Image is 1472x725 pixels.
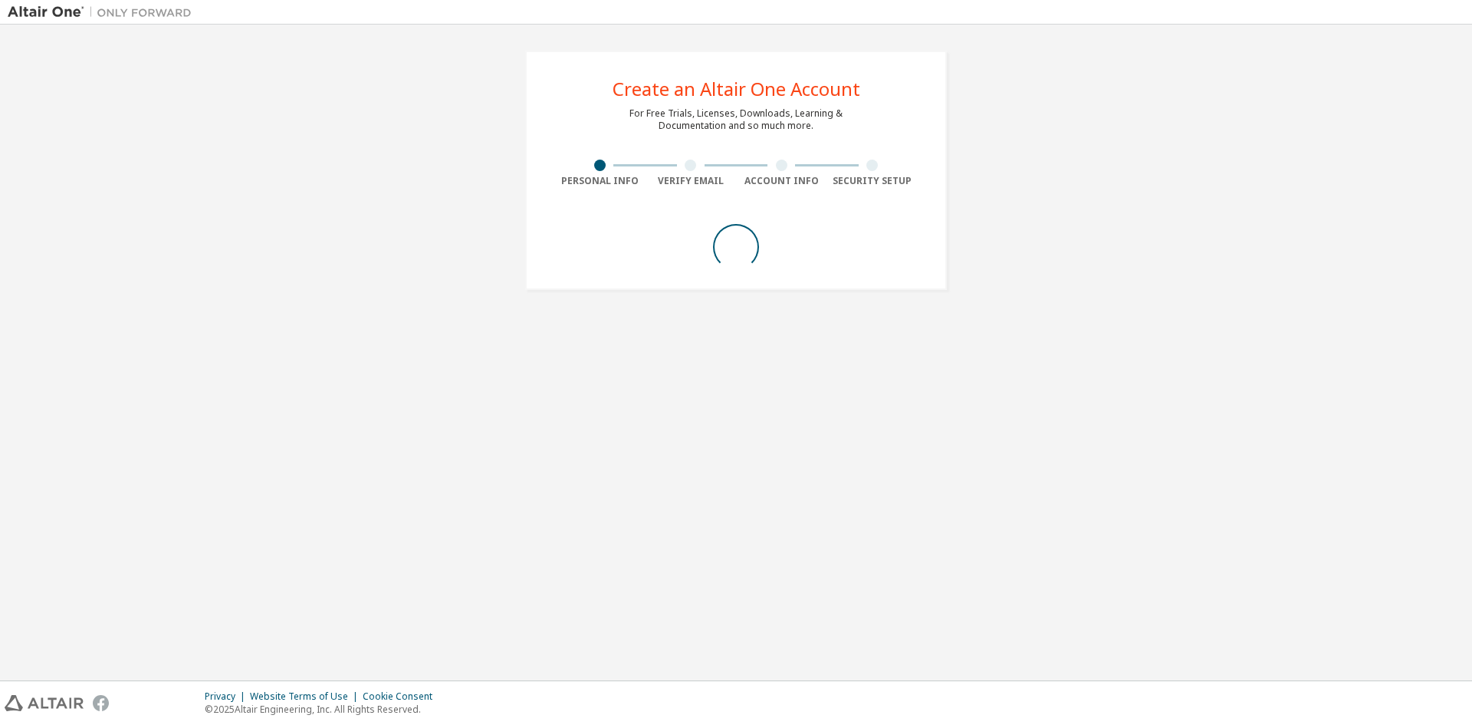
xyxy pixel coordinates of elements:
div: Security Setup [827,175,918,187]
div: Create an Altair One Account [613,80,860,98]
div: Verify Email [646,175,737,187]
img: Altair One [8,5,199,20]
p: © 2025 Altair Engineering, Inc. All Rights Reserved. [205,703,442,716]
div: For Free Trials, Licenses, Downloads, Learning & Documentation and so much more. [629,107,843,132]
img: facebook.svg [93,695,109,711]
div: Account Info [736,175,827,187]
div: Privacy [205,690,250,703]
div: Cookie Consent [363,690,442,703]
img: altair_logo.svg [5,695,84,711]
div: Personal Info [554,175,646,187]
div: Website Terms of Use [250,690,363,703]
